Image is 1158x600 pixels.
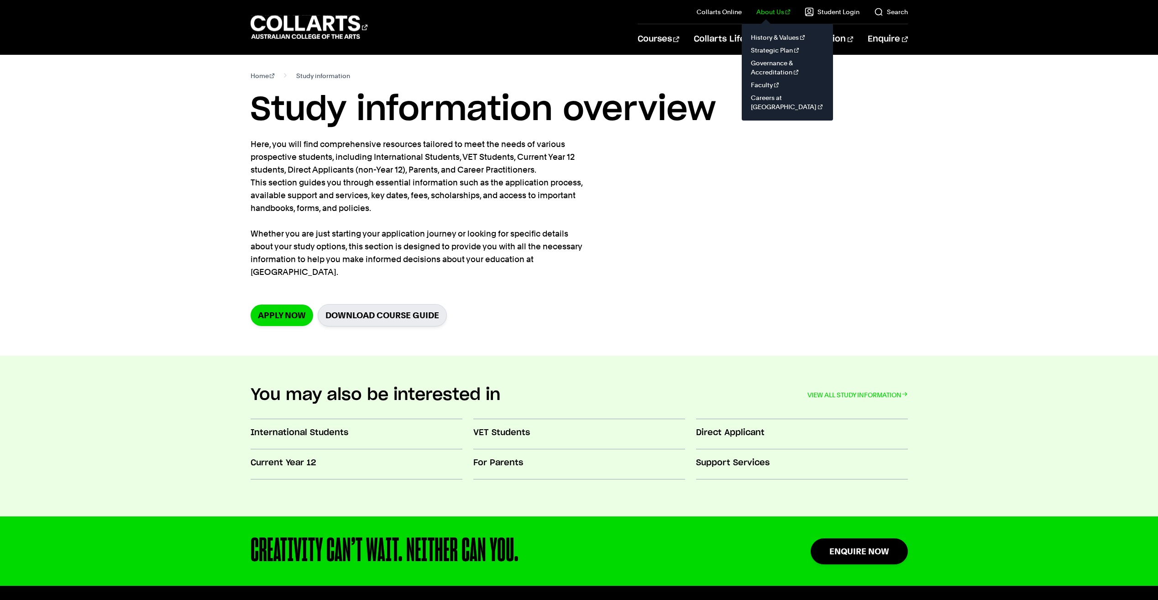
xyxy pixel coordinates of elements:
[251,450,462,480] a: Current Year 12
[696,457,908,469] h3: Support Services
[251,89,908,131] h1: Study information overview
[251,457,462,469] h3: Current Year 12
[697,7,742,16] a: Collarts Online
[749,57,826,79] a: Governance & Accreditation
[251,305,313,326] a: Apply Now
[473,457,685,469] h3: For Parents
[473,420,685,450] a: VET Students
[251,535,752,568] div: CREATIVITY CAN’T WAIT. NEITHER CAN YOU.
[251,420,462,450] a: International Students
[694,24,753,54] a: Collarts Life
[805,7,859,16] a: Student Login
[251,14,367,40] div: Go to homepage
[874,7,908,16] a: Search
[868,24,907,54] a: Enquire
[807,389,908,401] a: VIEW ALL STUDY INFORMATION
[811,538,908,564] a: Enquire Now
[296,69,350,82] span: Study information
[696,450,908,480] a: Support Services
[318,304,447,326] a: Download Course Guide
[473,427,685,439] h3: VET Students
[756,7,790,16] a: About Us
[473,450,685,480] a: For Parents
[749,44,826,57] a: Strategic Plan
[638,24,679,54] a: Courses
[696,427,908,439] h3: Direct Applicant
[251,427,462,439] h3: International Students
[251,69,275,82] a: Home
[749,31,826,44] a: History & Values
[251,385,501,405] h2: You may also be interested in
[749,79,826,91] a: Faculty
[696,420,908,450] a: Direct Applicant
[749,91,826,113] a: Careers at [GEOGRAPHIC_DATA]
[251,138,584,279] p: Here, you will find comprehensive resources tailored to meet the needs of various prospective stu...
